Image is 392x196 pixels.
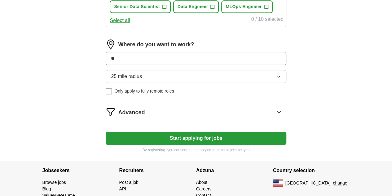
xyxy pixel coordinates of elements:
[196,186,212,191] a: Careers
[119,186,126,191] a: API
[114,88,174,94] span: Only apply to fully remote roles
[251,16,284,24] div: 0 / 10 selected
[106,147,286,153] p: By registering, you consent to us applying to suitable jobs for you
[106,39,116,49] img: location.png
[110,17,130,24] button: Select all
[119,180,139,185] a: Post a job
[196,180,208,185] a: About
[111,73,142,80] span: 25 mile radius
[118,108,145,117] span: Advanced
[333,180,347,186] button: change
[42,186,51,191] a: Blog
[226,3,262,10] span: MLOps Engineer
[221,0,272,13] button: MLOps Engineer
[42,180,66,185] a: Browse jobs
[106,132,286,145] button: Start applying for jobs
[273,179,283,187] img: US flag
[178,3,208,10] span: Data Engineer
[110,0,170,13] button: Senior Data Scientist
[273,162,350,179] h4: Country selection
[106,107,116,117] img: filter
[114,3,160,10] span: Senior Data Scientist
[173,0,219,13] button: Data Engineer
[118,40,194,49] label: Where do you want to work?
[285,180,331,186] span: [GEOGRAPHIC_DATA]
[106,88,112,94] input: Only apply to fully remote roles
[106,70,286,83] button: 25 mile radius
